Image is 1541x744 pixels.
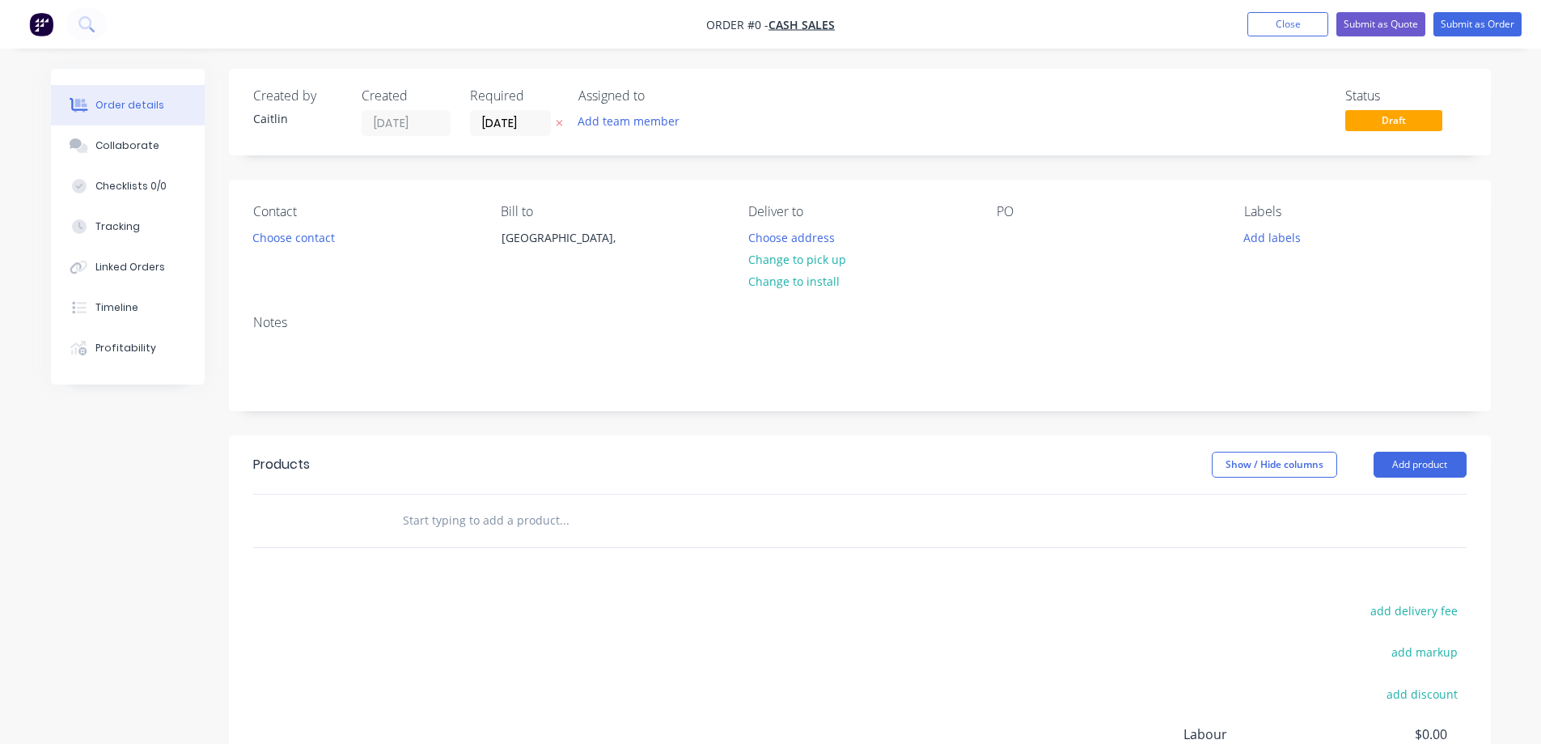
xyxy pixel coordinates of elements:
button: Add product [1374,452,1467,478]
div: Tracking [95,219,140,234]
div: Collaborate [95,138,159,153]
button: Add labels [1235,226,1310,248]
div: Profitability [95,341,156,355]
div: Created by [253,88,342,104]
div: Notes [253,315,1467,330]
div: Caitlin [253,110,342,127]
input: Start typing to add a product... [402,504,726,537]
button: add discount [1378,682,1467,704]
button: Checklists 0/0 [51,166,205,206]
img: Factory [29,12,53,36]
span: Draft [1345,110,1442,130]
button: Choose address [739,226,843,248]
div: Timeline [95,300,138,315]
div: Required [470,88,559,104]
div: Assigned to [578,88,740,104]
a: Cash Sales [768,17,835,32]
div: Created [362,88,451,104]
div: [GEOGRAPHIC_DATA], [502,227,636,249]
div: Contact [253,204,475,219]
button: Tracking [51,206,205,247]
div: Labels [1244,204,1466,219]
button: Submit as Quote [1336,12,1425,36]
button: add markup [1383,641,1467,663]
div: Status [1345,88,1467,104]
button: Add team member [569,110,688,132]
button: Collaborate [51,125,205,166]
div: Order details [95,98,164,113]
span: Order #0 - [706,17,768,32]
div: Linked Orders [95,260,165,274]
button: Add team member [578,110,688,132]
button: Submit as Order [1433,12,1522,36]
div: Checklists 0/0 [95,179,167,193]
button: Order details [51,85,205,125]
button: Profitability [51,328,205,368]
button: Change to install [739,270,848,292]
button: Timeline [51,287,205,328]
button: add delivery fee [1362,600,1467,622]
button: Change to pick up [739,249,854,270]
div: Bill to [501,204,722,219]
span: $0.00 [1327,725,1446,744]
div: PO [997,204,1218,219]
button: Show / Hide columns [1212,452,1337,478]
div: [GEOGRAPHIC_DATA], [488,226,650,278]
span: Labour [1183,725,1327,744]
div: Products [253,455,310,474]
button: Choose contact [243,226,343,248]
button: Close [1247,12,1328,36]
div: Deliver to [748,204,970,219]
button: Linked Orders [51,247,205,287]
